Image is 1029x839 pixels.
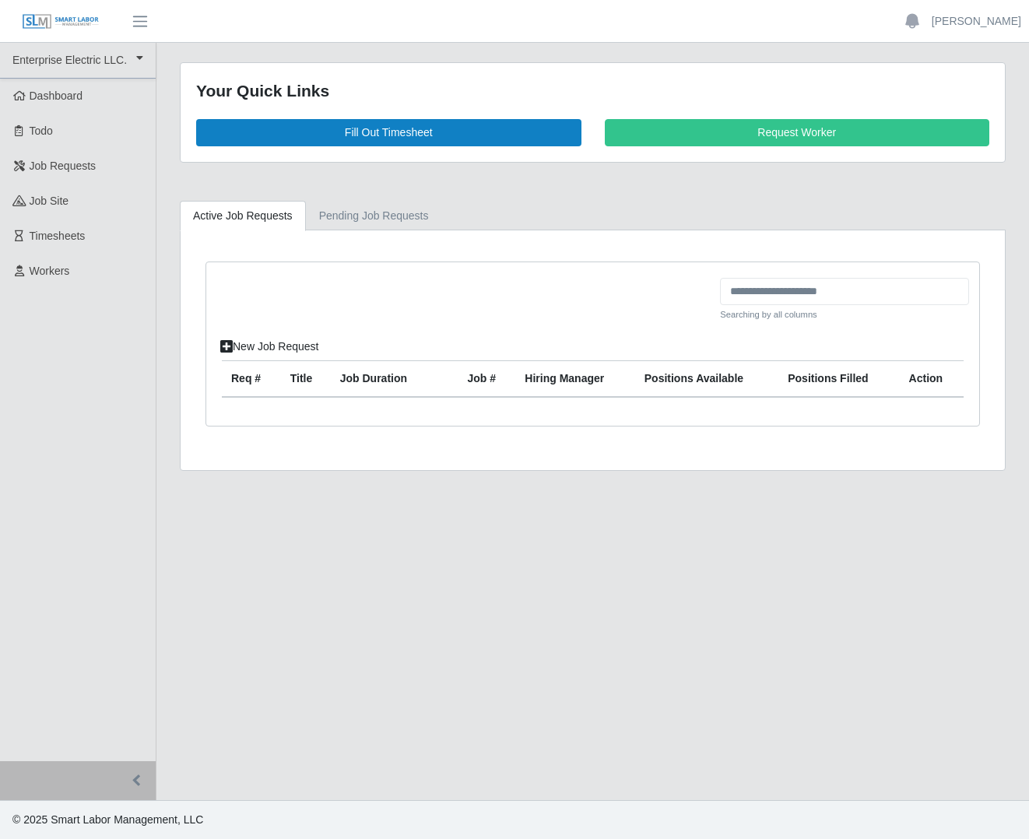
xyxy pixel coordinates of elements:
th: Action [900,361,964,398]
th: Job # [458,361,515,398]
th: Hiring Manager [515,361,634,398]
a: New Job Request [210,333,329,360]
span: job site [30,195,69,207]
small: Searching by all columns [720,308,969,321]
th: Req # [222,361,281,398]
div: Your Quick Links [196,79,989,104]
span: Dashboard [30,90,83,102]
th: Positions Filled [778,361,899,398]
th: Job Duration [331,361,435,398]
th: Positions Available [635,361,778,398]
a: Request Worker [605,119,990,146]
a: [PERSON_NAME] [932,13,1021,30]
a: Fill Out Timesheet [196,119,581,146]
span: Todo [30,125,53,137]
a: Active Job Requests [180,201,306,231]
span: Job Requests [30,160,97,172]
span: Timesheets [30,230,86,242]
a: Pending Job Requests [306,201,442,231]
img: SLM Logo [22,13,100,30]
span: Workers [30,265,70,277]
span: © 2025 Smart Labor Management, LLC [12,813,203,826]
th: Title [281,361,331,398]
